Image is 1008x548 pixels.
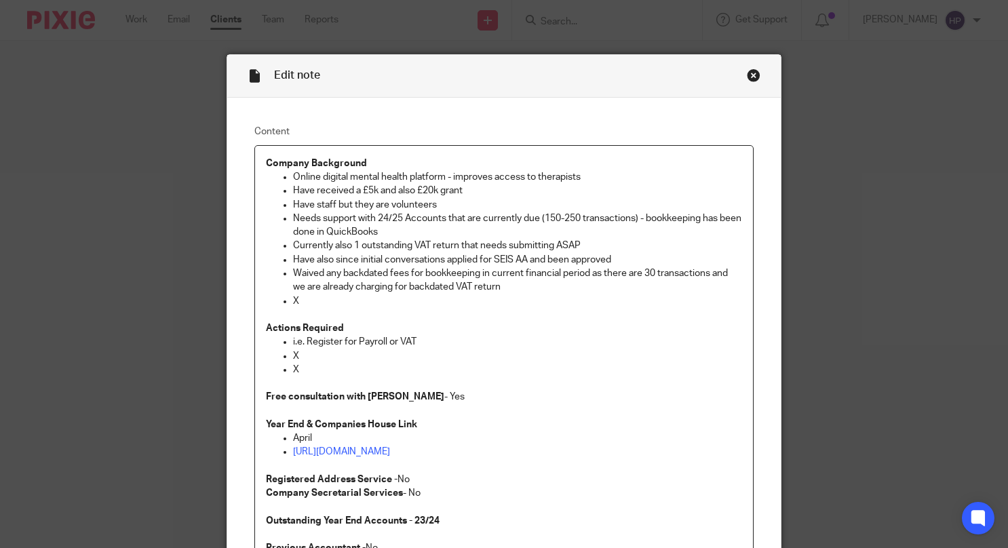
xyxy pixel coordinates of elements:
p: No [266,473,741,486]
strong: Year End & Companies House Link [266,420,417,429]
strong: Registered Address Service - [266,475,398,484]
p: April [293,431,741,445]
p: - Yes [266,390,741,404]
span: Edit note [274,70,320,81]
div: Close this dialog window [747,68,760,82]
p: Online digital mental health platform - improves access to therapists [293,170,741,184]
strong: Actions Required [266,324,344,333]
p: X [293,349,741,363]
p: Currently also 1 outstanding VAT return that needs submitting ASAP [293,239,741,252]
p: Have staff but they are volunteers [293,198,741,212]
p: Have also since initial conversations applied for SEIS AA and been approved [293,253,741,267]
label: Content [254,125,753,138]
p: Needs support with 24/25 Accounts that are currently due (150-250 transactions) - bookkeeping has... [293,212,741,239]
strong: Company Secretarial Services [266,488,403,498]
p: X [293,363,741,376]
strong: Company Background [266,159,367,168]
strong: Free consultation with [PERSON_NAME] [266,392,444,402]
p: X [293,294,741,308]
p: Waived any backdated fees for bookkeeping in current financial period as there are 30 transaction... [293,267,741,294]
p: - No [266,486,741,500]
p: i.e. Register for Payroll or VAT [293,335,741,349]
strong: Outstanding Year End Accounts - 23/24 [266,516,440,526]
p: Have received a £5k and also £20k grant [293,184,741,197]
a: [URL][DOMAIN_NAME] [293,447,390,456]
